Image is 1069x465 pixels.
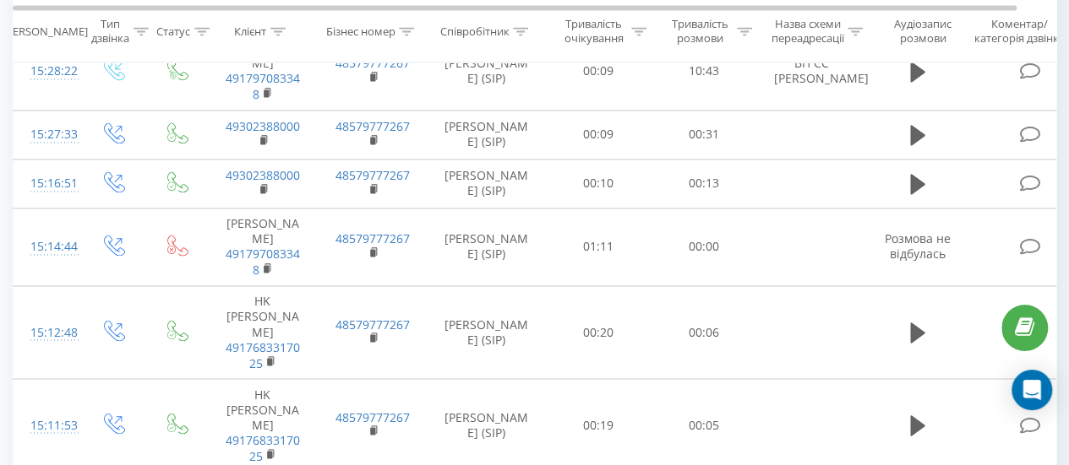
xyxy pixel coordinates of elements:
td: HK [PERSON_NAME] [208,285,318,378]
td: 00:13 [652,159,757,208]
div: Тривалість розмови [666,18,733,46]
td: [PERSON_NAME] (SIP) [428,32,546,110]
td: 00:06 [652,285,757,378]
td: 00:31 [652,110,757,159]
div: Open Intercom Messenger [1012,370,1052,410]
td: [PERSON_NAME] (SIP) [428,208,546,286]
div: Клієнт [234,24,266,39]
td: [PERSON_NAME] [208,32,318,110]
div: Статус [156,24,190,39]
td: 00:09 [546,32,652,110]
div: 15:11:53 [30,408,64,441]
div: 15:14:44 [30,230,64,263]
a: 48579777267 [335,408,410,424]
div: Тривалість очікування [560,18,627,46]
div: Аудіозапис розмови [881,18,963,46]
a: 4917683317025 [226,338,300,370]
td: 01:11 [546,208,652,286]
td: [PERSON_NAME] (SIP) [428,285,546,378]
td: 10:43 [652,32,757,110]
div: Співробітник [439,24,509,39]
td: [PERSON_NAME] (SIP) [428,159,546,208]
a: 4917683317025 [226,431,300,462]
a: 491797083348 [226,246,300,277]
div: 15:16:51 [30,167,64,200]
div: 15:27:33 [30,118,64,151]
td: 00:20 [546,285,652,378]
td: [PERSON_NAME] (SIP) [428,110,546,159]
div: Бізнес номер [325,24,395,39]
td: [PERSON_NAME] [208,208,318,286]
div: Коментар/категорія дзвінка [970,18,1069,46]
td: ВП ЄС [PERSON_NAME] [757,32,867,110]
div: 15:12:48 [30,316,64,349]
div: 15:28:22 [30,55,64,88]
div: Назва схеми переадресації [771,18,843,46]
span: Розмова не відбулась [885,230,951,262]
td: 00:00 [652,208,757,286]
a: 49302388000 [226,167,300,183]
td: 00:10 [546,159,652,208]
a: 48579777267 [335,316,410,332]
a: 49302388000 [226,118,300,134]
td: 00:09 [546,110,652,159]
a: 48579777267 [335,118,410,134]
div: [PERSON_NAME] [3,24,88,39]
a: 491797083348 [226,70,300,101]
div: Тип дзвінка [91,18,129,46]
a: 48579777267 [335,230,410,246]
a: 48579777267 [335,167,410,183]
